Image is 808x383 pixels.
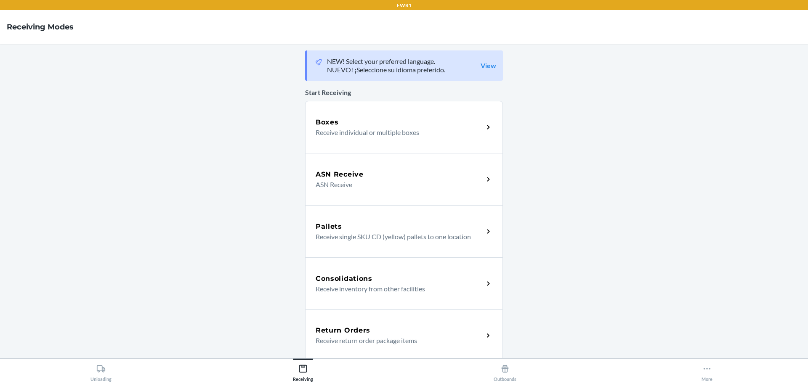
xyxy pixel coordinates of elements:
[316,232,477,242] p: Receive single SKU CD (yellow) pallets to one location
[397,2,412,9] p: EWR1
[481,61,496,70] a: View
[316,325,370,335] h5: Return Orders
[316,180,477,190] p: ASN Receive
[316,169,364,180] h5: ASN Receive
[316,222,342,232] h5: Pallets
[305,205,503,257] a: PalletsReceive single SKU CD (yellow) pallets to one location
[606,359,808,382] button: More
[316,335,477,346] p: Receive return order package items
[702,361,712,382] div: More
[305,257,503,309] a: ConsolidationsReceive inventory from other facilities
[305,101,503,153] a: BoxesReceive individual or multiple boxes
[293,361,313,382] div: Receiving
[494,361,516,382] div: Outbounds
[316,274,372,284] h5: Consolidations
[202,359,404,382] button: Receiving
[305,153,503,205] a: ASN ReceiveASN Receive
[316,127,477,137] p: Receive individual or multiple boxes
[327,57,445,66] p: NEW! Select your preferred language.
[305,309,503,362] a: Return OrdersReceive return order package items
[7,21,74,32] h4: Receiving Modes
[90,361,112,382] div: Unloading
[316,284,477,294] p: Receive inventory from other facilities
[316,117,339,127] h5: Boxes
[305,87,503,98] p: Start Receiving
[404,359,606,382] button: Outbounds
[327,66,445,74] p: NUEVO! ¡Seleccione su idioma preferido.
